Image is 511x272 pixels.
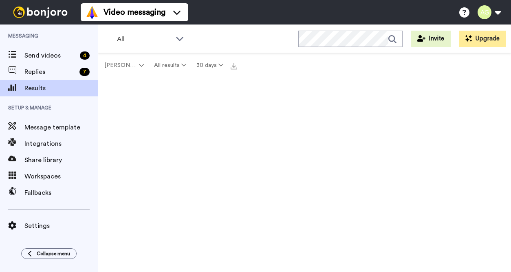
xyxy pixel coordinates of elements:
span: Results [24,83,98,93]
button: 30 days [191,58,228,73]
span: Settings [24,221,98,231]
span: Message template [24,123,98,132]
span: Workspaces [24,172,98,181]
span: Fallbacks [24,188,98,198]
button: Export all results that match these filters now. [228,59,240,71]
span: Replies [24,67,76,77]
span: Send videos [24,51,77,60]
img: vm-color.svg [86,6,99,19]
span: Share library [24,155,98,165]
div: 7 [79,68,90,76]
img: bj-logo-header-white.svg [10,7,71,18]
button: Invite [411,31,451,47]
div: 4 [80,51,90,60]
button: Collapse menu [21,248,77,259]
button: [PERSON_NAME]. [99,58,149,73]
span: [PERSON_NAME]. [104,61,137,69]
span: Integrations [24,139,98,149]
span: All [117,34,172,44]
span: Collapse menu [37,250,70,257]
img: export.svg [231,63,237,69]
button: Upgrade [459,31,506,47]
span: Video messaging [104,7,165,18]
button: All results [149,58,192,73]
